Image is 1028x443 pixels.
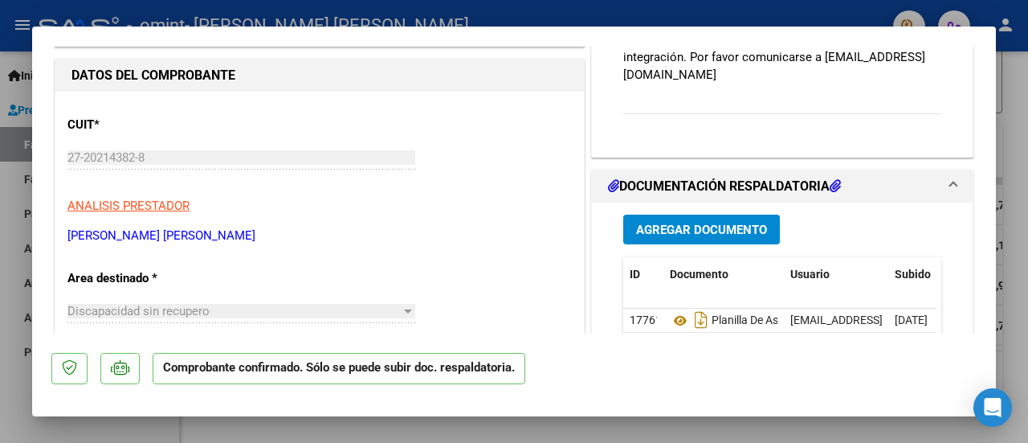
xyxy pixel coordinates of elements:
span: 17761 [630,314,662,326]
span: Usuario [790,268,830,281]
span: Agregar Documento [636,223,767,237]
span: Subido [895,268,931,281]
p: Area destinado * [67,269,218,288]
span: ID [630,268,640,281]
p: [PERSON_NAME] [PERSON_NAME] [67,227,572,245]
i: Descargar documento [691,307,712,333]
span: [DATE] [895,314,928,326]
datatable-header-cell: Documento [663,257,784,292]
strong: DATOS DEL COMPROBANTE [71,68,235,83]
h1: DOCUMENTACIÓN RESPALDATORIA [608,177,841,196]
p: Comprobante confirmado. Sólo se puede subir doc. respaldatoria. [153,353,525,384]
button: Agregar Documento [623,215,780,244]
span: Documento [670,268,728,281]
span: ANALISIS PRESTADOR [67,199,190,213]
datatable-header-cell: ID [623,257,663,292]
datatable-header-cell: Usuario [784,257,888,292]
span: Planilla De Asistencia [DATE] [PERSON_NAME] [670,314,940,327]
div: Open Intercom Messenger [973,388,1012,427]
datatable-header-cell: Subido [888,257,969,292]
p: Fuera del periodo de presentación para el mecanismo de integración. Por favor comunicarse a [EMAI... [623,31,941,84]
mat-expansion-panel-header: DOCUMENTACIÓN RESPALDATORIA [592,170,973,203]
p: CUIT [67,116,218,134]
span: Discapacidad sin recupero [67,304,210,318]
